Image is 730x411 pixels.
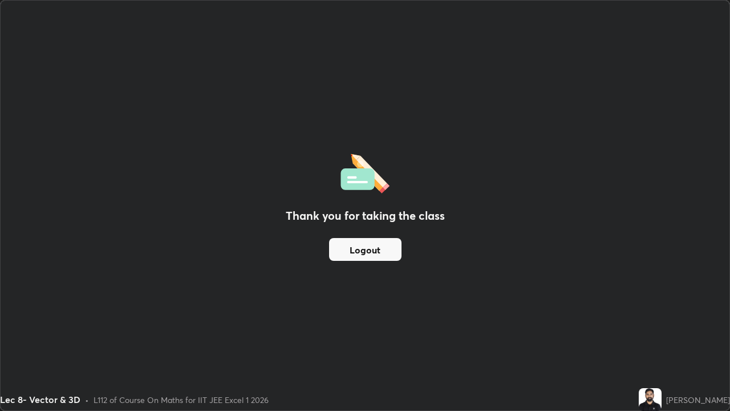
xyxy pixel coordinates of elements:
div: • [85,394,89,406]
h2: Thank you for taking the class [286,207,445,224]
div: [PERSON_NAME] [666,394,730,406]
img: 04b9fe4193d640e3920203b3c5aed7f4.jpg [639,388,662,411]
button: Logout [329,238,401,261]
div: L112 of Course On Maths for IIT JEE Excel 1 2026 [94,394,269,406]
img: offlineFeedback.1438e8b3.svg [340,150,390,194]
